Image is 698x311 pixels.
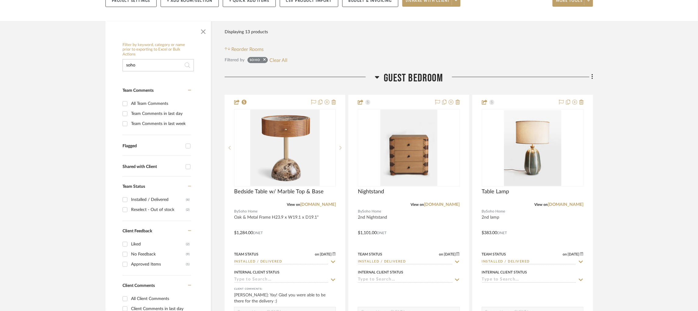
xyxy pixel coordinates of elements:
[234,188,324,195] span: Bedside Table w/ Marble Top & Base
[123,144,183,149] div: Flagged
[234,209,238,214] span: By
[186,259,190,269] div: (1)
[234,259,329,265] input: Type to Search…
[362,209,381,214] span: Soho Home
[486,209,505,214] span: Soho Home
[411,203,424,206] span: View on
[131,294,190,304] div: All Client Comments
[269,56,287,64] button: Clear All
[358,209,362,214] span: By
[250,110,320,186] img: Bedside Table w/ Marble Top & Base
[358,252,382,257] div: Team Status
[131,195,186,205] div: Installed / Delivered
[186,195,190,205] div: (6)
[504,110,561,186] img: Table Lamp
[563,252,567,256] span: on
[358,188,384,195] span: Nightstand
[225,57,244,63] div: Filtered by
[123,184,145,189] span: Team Status
[380,110,438,186] img: Nightstand
[535,203,548,206] span: View on
[131,99,190,109] div: All Team Comments
[234,292,336,304] div: [PERSON_NAME]: Yay! Glad you were able to be there for the delivery :)
[567,252,580,256] span: [DATE]
[131,259,186,269] div: Approved Items
[443,252,456,256] span: [DATE]
[234,270,280,275] div: Internal Client Status
[123,284,155,288] span: Client Comments
[123,59,194,71] input: Search within 13 results
[131,109,190,119] div: Team Comments in last day
[548,202,584,207] a: [DOMAIN_NAME]
[131,249,186,259] div: No Feedback
[300,202,336,207] a: [DOMAIN_NAME]
[234,252,258,257] div: Team Status
[482,270,527,275] div: Internal Client Status
[358,259,452,265] input: Type to Search…
[319,252,333,256] span: [DATE]
[131,239,186,249] div: Liked
[482,252,506,257] div: Team Status
[232,46,264,53] span: Reorder Rooms
[234,277,329,283] input: Type to Search…
[482,277,576,283] input: Type to Search…
[424,202,460,207] a: [DOMAIN_NAME]
[439,252,443,256] span: on
[250,58,260,64] div: soho
[384,72,443,85] span: Guest Bedroom
[482,188,509,195] span: Table Lamp
[315,252,319,256] span: on
[358,270,403,275] div: Internal Client Status
[358,277,452,283] input: Type to Search…
[225,46,264,53] button: Reorder Rooms
[225,26,268,38] div: Displaying 13 products
[123,43,194,57] h6: Filter by keyword, category or name prior to exporting to Excel or Bulk Actions
[123,88,154,93] span: Team Comments
[123,229,152,233] span: Client Feedback
[482,259,576,265] input: Type to Search…
[123,164,183,170] div: Shared with Client
[186,239,190,249] div: (2)
[197,24,209,37] button: Close
[186,205,190,215] div: (2)
[482,209,486,214] span: By
[186,249,190,259] div: (9)
[131,205,186,215] div: Reselect - Out of stock
[287,203,300,206] span: View on
[131,119,190,129] div: Team Comments in last week
[238,209,258,214] span: Soho Home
